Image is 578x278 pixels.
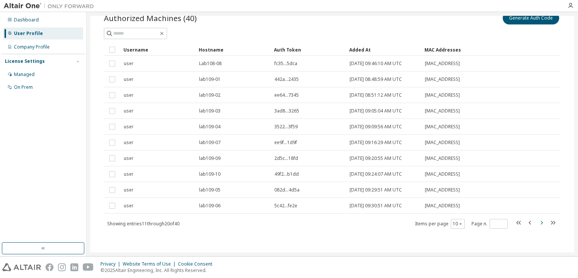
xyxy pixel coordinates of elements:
span: [MAC_ADDRESS] [425,61,460,67]
div: Auth Token [274,44,343,56]
div: Managed [14,71,35,77]
img: instagram.svg [58,263,66,271]
img: Altair One [4,2,98,10]
span: 49f2...b1dd [274,171,299,177]
span: lab109-06 [199,203,221,209]
span: [DATE] 09:24:07 AM UTC [350,171,402,177]
div: User Profile [14,30,43,36]
span: lab109-07 [199,140,221,146]
div: MAC Addresses [424,44,475,56]
span: [MAC_ADDRESS] [425,140,460,146]
span: lab109-04 [199,124,221,130]
span: ee64...7345 [274,92,299,98]
span: Items per page [415,219,465,229]
span: fc35...5dca [274,61,297,67]
div: Website Terms of Use [123,261,178,267]
span: [DATE] 09:29:51 AM UTC [350,187,402,193]
span: Showing entries 11 through 20 of 40 [107,220,179,227]
span: lab109-03 [199,108,221,114]
span: user [124,203,134,209]
span: [DATE] 09:30:51 AM UTC [350,203,402,209]
span: lab109-05 [199,187,221,193]
span: user [124,140,134,146]
span: user [124,108,134,114]
span: lab109-10 [199,171,221,177]
div: Privacy [100,261,123,267]
div: Added At [349,44,418,56]
span: Authorized Machines (40) [104,13,197,23]
span: lab109-02 [199,92,221,98]
span: [MAC_ADDRESS] [425,108,460,114]
div: Cookie Consent [178,261,217,267]
span: [DATE] 09:20:55 AM UTC [350,155,402,161]
span: user [124,155,134,161]
span: [MAC_ADDRESS] [425,124,460,130]
button: Generate Auth Code [503,12,559,24]
span: [MAC_ADDRESS] [425,187,460,193]
span: 3522...3f59 [274,124,298,130]
img: altair_logo.svg [2,263,41,271]
span: user [124,171,134,177]
div: Company Profile [14,44,50,50]
span: [MAC_ADDRESS] [425,203,460,209]
span: user [124,187,134,193]
span: ee9f...1d9f [274,140,297,146]
span: [DATE] 08:48:59 AM UTC [350,76,402,82]
img: youtube.svg [83,263,94,271]
span: [DATE] 09:05:04 AM UTC [350,108,402,114]
span: [MAC_ADDRESS] [425,155,460,161]
span: user [124,61,134,67]
img: facebook.svg [46,263,53,271]
span: Lab108-08 [199,61,222,67]
span: [DATE] 09:09:56 AM UTC [350,124,402,130]
span: user [124,124,134,130]
span: user [124,92,134,98]
div: License Settings [5,58,45,64]
span: Page n. [472,219,508,229]
span: [DATE] 09:46:10 AM UTC [350,61,402,67]
span: user [124,76,134,82]
span: 442a...2435 [274,76,299,82]
span: [MAC_ADDRESS] [425,76,460,82]
span: [DATE] 08:51:12 AM UTC [350,92,402,98]
div: Username [123,44,193,56]
img: linkedin.svg [70,263,78,271]
span: 3ad8...3265 [274,108,299,114]
span: [DATE] 09:16:29 AM UTC [350,140,402,146]
div: Dashboard [14,17,39,23]
p: © 2025 Altair Engineering, Inc. All Rights Reserved. [100,267,217,273]
button: 10 [453,221,463,227]
span: 5c42...fe2e [274,203,297,209]
span: [MAC_ADDRESS] [425,92,460,98]
div: On Prem [14,84,33,90]
span: 2d5c...18fd [274,155,298,161]
span: 082d...4d5a [274,187,300,193]
span: [MAC_ADDRESS] [425,171,460,177]
div: Hostname [199,44,268,56]
span: lab109-01 [199,76,221,82]
span: lab109-09 [199,155,221,161]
